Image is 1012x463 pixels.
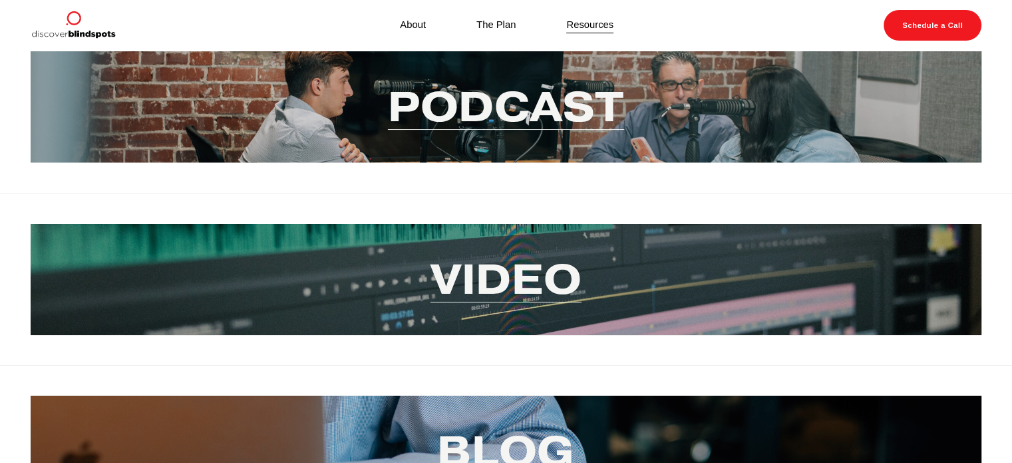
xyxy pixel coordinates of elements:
[388,80,624,133] a: Podcast
[31,10,116,41] img: Discover Blind Spots
[430,252,582,306] a: Video
[400,17,426,35] a: About
[884,10,981,41] a: Schedule a Call
[566,17,613,35] a: Resources
[476,17,516,35] a: The Plan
